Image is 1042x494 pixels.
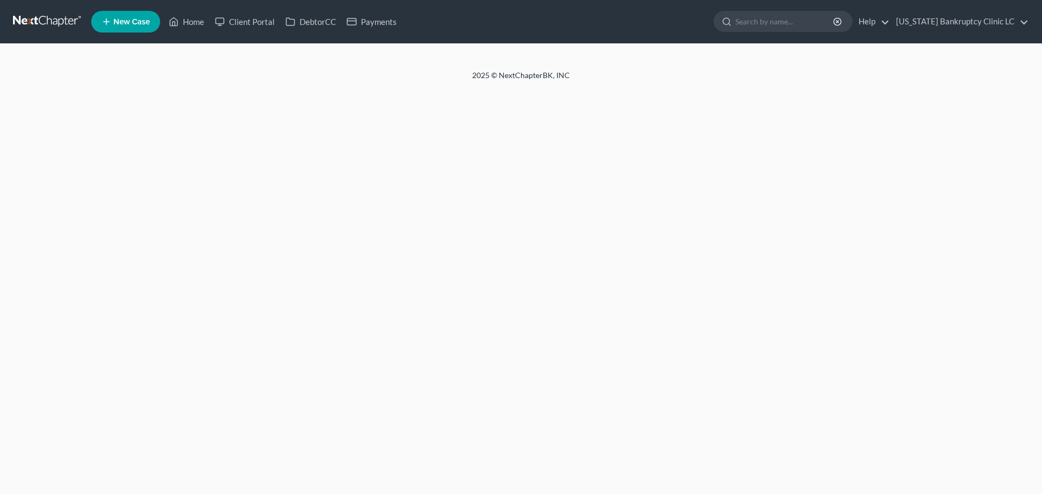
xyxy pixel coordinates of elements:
div: 2025 © NextChapterBK, INC [212,70,830,89]
a: Client Portal [209,12,280,31]
a: [US_STATE] Bankruptcy Clinic LC [891,12,1028,31]
a: Help [853,12,889,31]
input: Search by name... [735,11,835,31]
a: Payments [341,12,402,31]
a: Home [163,12,209,31]
a: DebtorCC [280,12,341,31]
span: New Case [113,18,150,26]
